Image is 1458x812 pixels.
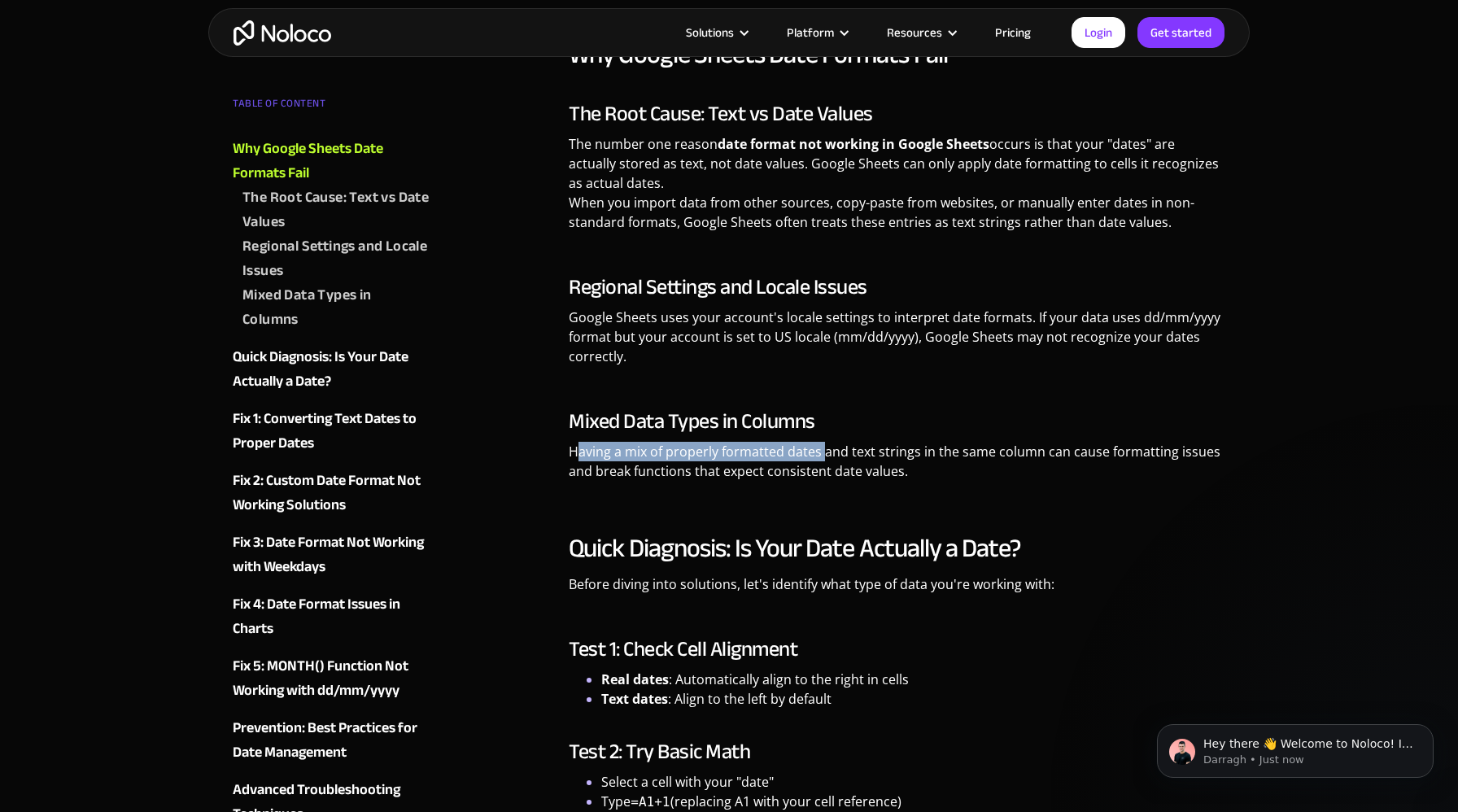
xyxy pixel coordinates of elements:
[233,530,430,579] a: Fix 3: Date Format Not Working with Weekdays
[233,137,430,186] a: Why Google Sheets Date Formats Fail
[569,38,1225,71] h2: Why Google Sheets Date Formats Fail
[569,574,1225,606] p: Before diving into solutions, let's identify what type of data you're working with:
[718,135,989,153] strong: date format not working in Google Sheets
[569,740,1225,764] h3: Test 2: Try Basic Math
[569,102,1225,126] h3: The Root Cause: Text vs Date Values
[569,532,1225,565] h2: Quick Diagnosis: Is Your Date Actually a Date?
[233,345,430,394] a: Quick Diagnosis: Is Your Date Actually a Date?
[601,670,1225,689] li: : Automatically align to the right in cells
[233,592,430,641] a: Fix 4: Date Format Issues in Charts
[242,186,430,234] a: The Root Cause: Text vs Date Values
[601,689,1225,709] li: : Align to the left by default
[867,22,975,43] div: Resources
[234,20,331,46] a: home
[233,654,430,703] a: Fix 5: MONTH() Function Not Working with dd/mm/yyyy
[601,772,1225,792] li: Select a cell with your "date"
[787,22,834,43] div: Platform
[601,690,668,708] strong: Text dates
[569,308,1225,378] p: Google Sheets uses your account's locale settings to interpret date formats. If your data uses dd...
[601,670,669,688] strong: Real dates
[242,234,430,283] a: Regional Settings and Locale Issues
[569,637,1225,661] h3: Test 1: Check Cell Alignment
[631,794,670,810] code: =A1+1
[1137,17,1224,48] a: Get started
[686,22,734,43] div: Solutions
[569,409,1225,434] h3: Mixed Data Types in Columns
[666,22,766,43] div: Solutions
[975,22,1051,43] a: Pricing
[601,792,1225,812] li: Type (replacing A1 with your cell reference)
[242,283,430,332] a: Mixed Data Types in Columns
[569,275,1225,299] h3: Regional Settings and Locale Issues
[233,91,430,124] div: TABLE OF CONTENT
[233,407,430,456] a: Fix 1: Converting Text Dates to Proper Dates
[569,134,1225,244] p: The number one reason occurs is that your "dates" are actually stored as text, not date values. G...
[887,22,942,43] div: Resources
[1072,17,1125,48] a: Login
[1133,690,1458,804] iframe: Intercom notifications message
[766,22,867,43] div: Platform
[233,469,430,517] a: Fix 2: Custom Date Format Not Working Solutions
[569,442,1225,493] p: Having a mix of properly formatted dates and text strings in the same column can cause formatting...
[233,716,430,765] a: Prevention: Best Practices for Date Management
